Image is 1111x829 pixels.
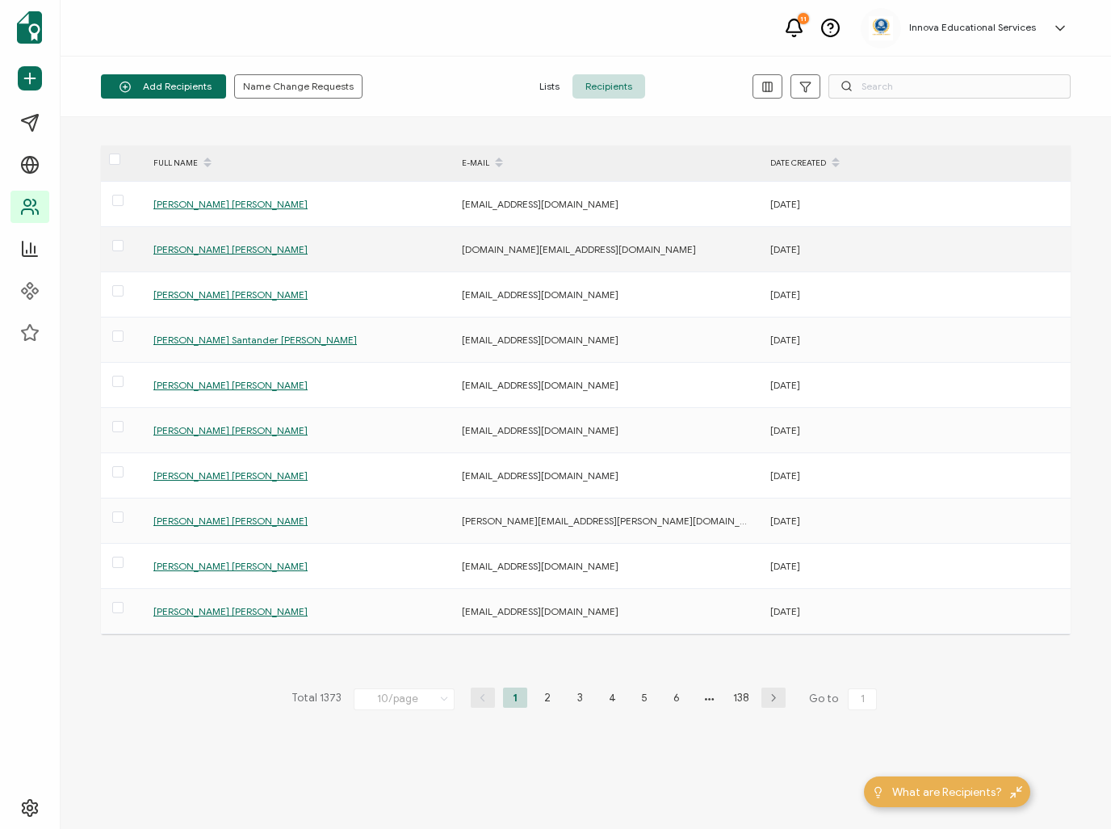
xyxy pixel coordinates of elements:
span: Total 1373 [291,688,342,710]
span: [DATE] [770,605,800,617]
li: 2 [535,688,560,708]
span: Go to [809,688,880,710]
div: DATE CREATED [762,149,1071,177]
img: sertifier-logomark-colored.svg [17,11,42,44]
li: 3 [568,688,592,708]
li: 6 [665,688,689,708]
span: [DATE] [770,243,800,255]
li: 5 [632,688,656,708]
h5: Innova Educational Services [909,22,1036,33]
iframe: Chat Widget [1030,751,1111,829]
span: [PERSON_NAME] [PERSON_NAME] [153,379,308,391]
span: [DATE] [770,469,800,482]
span: [EMAIL_ADDRESS][DOMAIN_NAME] [462,198,618,210]
span: [EMAIL_ADDRESS][DOMAIN_NAME] [462,469,618,482]
input: Select [354,688,455,710]
span: [DOMAIN_NAME][EMAIL_ADDRESS][DOMAIN_NAME] [462,243,696,255]
span: [PERSON_NAME] [PERSON_NAME] [153,560,308,572]
span: Lists [526,74,572,99]
span: [EMAIL_ADDRESS][DOMAIN_NAME] [462,334,618,346]
span: What are Recipients? [892,784,1002,801]
span: [EMAIL_ADDRESS][DOMAIN_NAME] [462,379,618,391]
span: [EMAIL_ADDRESS][DOMAIN_NAME] [462,288,618,301]
img: minimize-icon.svg [1010,786,1022,798]
span: [PERSON_NAME] [PERSON_NAME] [153,424,308,436]
span: [EMAIL_ADDRESS][DOMAIN_NAME] [462,605,618,617]
div: 11 [798,13,809,24]
div: FULL NAME [145,149,454,177]
li: 138 [729,688,753,708]
span: [DATE] [770,334,800,346]
div: E-MAIL [454,149,762,177]
span: [PERSON_NAME][EMAIL_ADDRESS][PERSON_NAME][DOMAIN_NAME] [462,515,770,527]
span: [PERSON_NAME] [PERSON_NAME] [153,243,308,255]
span: [EMAIL_ADDRESS][DOMAIN_NAME] [462,424,618,436]
span: Recipients [572,74,645,99]
span: [PERSON_NAME] [PERSON_NAME] [153,605,308,617]
span: [PERSON_NAME] [PERSON_NAME] [153,515,308,527]
span: [DATE] [770,515,800,527]
span: [PERSON_NAME] Santander [PERSON_NAME] [153,334,357,346]
img: 88b8cf33-a882-4e30-8c11-284b2a1a7532.jpg [869,16,893,40]
span: [PERSON_NAME] [PERSON_NAME] [153,198,308,210]
span: [PERSON_NAME] [PERSON_NAME] [153,469,308,482]
li: 1 [503,688,527,708]
span: [DATE] [770,424,800,436]
span: [DATE] [770,379,800,391]
span: [DATE] [770,198,800,210]
span: [DATE] [770,288,800,301]
span: Name Change Requests [243,82,354,91]
span: [DATE] [770,560,800,572]
input: Search [828,74,1071,99]
span: [PERSON_NAME] [PERSON_NAME] [153,288,308,301]
li: 4 [600,688,624,708]
span: [EMAIL_ADDRESS][DOMAIN_NAME] [462,560,618,572]
button: Add Recipients [101,74,226,99]
button: Name Change Requests [234,74,363,99]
